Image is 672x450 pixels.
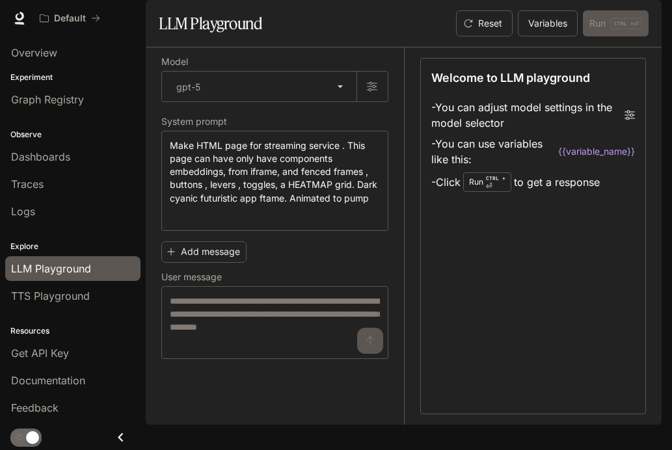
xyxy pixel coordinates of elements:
p: CTRL + [486,174,505,182]
button: Add message [161,241,247,263]
code: {{variable_name}} [558,145,635,158]
div: Run [463,172,511,192]
h1: LLM Playground [159,10,262,36]
button: All workspaces [34,5,106,31]
button: Variables [518,10,578,36]
li: - You can use variables like this: [431,133,636,170]
p: Default [54,13,86,24]
button: Reset [456,10,513,36]
p: Model [161,57,188,66]
div: gpt-5 [162,72,356,101]
p: ⏎ [486,174,505,190]
p: gpt-5 [176,80,200,94]
p: Welcome to LLM playground [431,69,590,86]
li: - You can adjust model settings in the model selector [431,97,636,133]
li: - Click to get a response [431,170,636,194]
p: User message [161,272,222,282]
p: System prompt [161,117,227,126]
